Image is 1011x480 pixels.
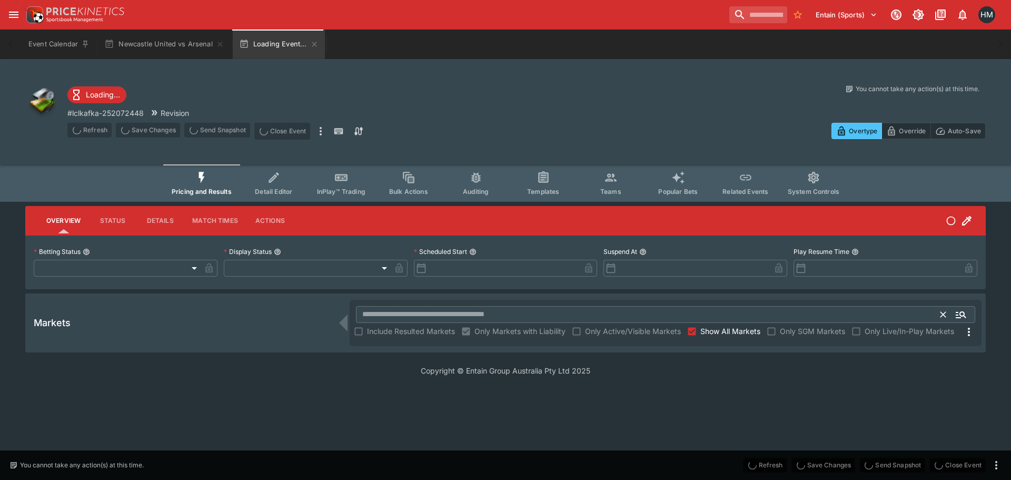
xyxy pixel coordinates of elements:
[600,188,621,195] span: Teams
[463,188,489,195] span: Auditing
[780,326,845,337] span: Only SGM Markets
[255,188,292,195] span: Detail Editor
[67,107,144,119] p: Copy To Clipboard
[794,247,849,256] p: Play Resume Time
[935,306,951,323] button: Clear
[34,247,81,256] p: Betting Status
[729,6,787,23] input: search
[161,107,189,119] p: Revision
[931,5,950,24] button: Documentation
[246,208,294,233] button: Actions
[22,30,96,59] button: Event Calendar
[34,317,71,329] h5: Markets
[975,3,998,26] button: Hamish McKerihan
[831,123,882,139] button: Overtype
[136,208,184,233] button: Details
[722,188,768,195] span: Related Events
[603,247,637,256] p: Suspend At
[899,125,926,136] p: Override
[224,247,272,256] p: Display Status
[963,326,975,338] svg: More
[46,7,124,15] img: PriceKinetics
[831,123,986,139] div: Start From
[990,459,1003,472] button: more
[89,208,136,233] button: Status
[639,248,647,256] button: Suspend At
[809,6,884,23] button: Select Tenant
[948,125,981,136] p: Auto-Save
[909,5,928,24] button: Toggle light/dark mode
[585,326,681,337] span: Only Active/Visible Markets
[184,208,246,233] button: Match Times
[98,30,231,59] button: Newcastle United vs Arsenal
[233,30,325,59] button: Loading Event...
[527,188,559,195] span: Templates
[20,461,144,470] p: You cannot take any action(s) at this time.
[953,5,972,24] button: Notifications
[46,17,103,22] img: Sportsbook Management
[23,4,44,25] img: PriceKinetics Logo
[367,326,455,337] span: Include Resulted Markets
[849,125,877,136] p: Overtype
[930,123,986,139] button: Auto-Save
[951,305,970,324] button: Open
[887,5,906,24] button: Connected to PK
[851,248,859,256] button: Play Resume Time
[317,188,365,195] span: InPlay™ Trading
[4,5,23,24] button: open drawer
[274,248,281,256] button: Display Status
[86,89,120,100] p: Loading...
[25,84,59,118] img: other.png
[314,123,327,140] button: more
[414,247,467,256] p: Scheduled Start
[788,188,839,195] span: System Controls
[389,188,428,195] span: Bulk Actions
[865,326,954,337] span: Only Live/In-Play Markets
[700,326,760,337] span: Show All Markets
[83,248,90,256] button: Betting Status
[789,6,806,23] button: No Bookmarks
[658,188,698,195] span: Popular Bets
[881,123,930,139] button: Override
[38,208,89,233] button: Overview
[978,6,995,23] div: Hamish McKerihan
[172,188,232,195] span: Pricing and Results
[163,164,848,202] div: Event type filters
[469,248,477,256] button: Scheduled Start
[474,326,566,337] span: Only Markets with Liability
[856,84,979,94] p: You cannot take any action(s) at this time.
